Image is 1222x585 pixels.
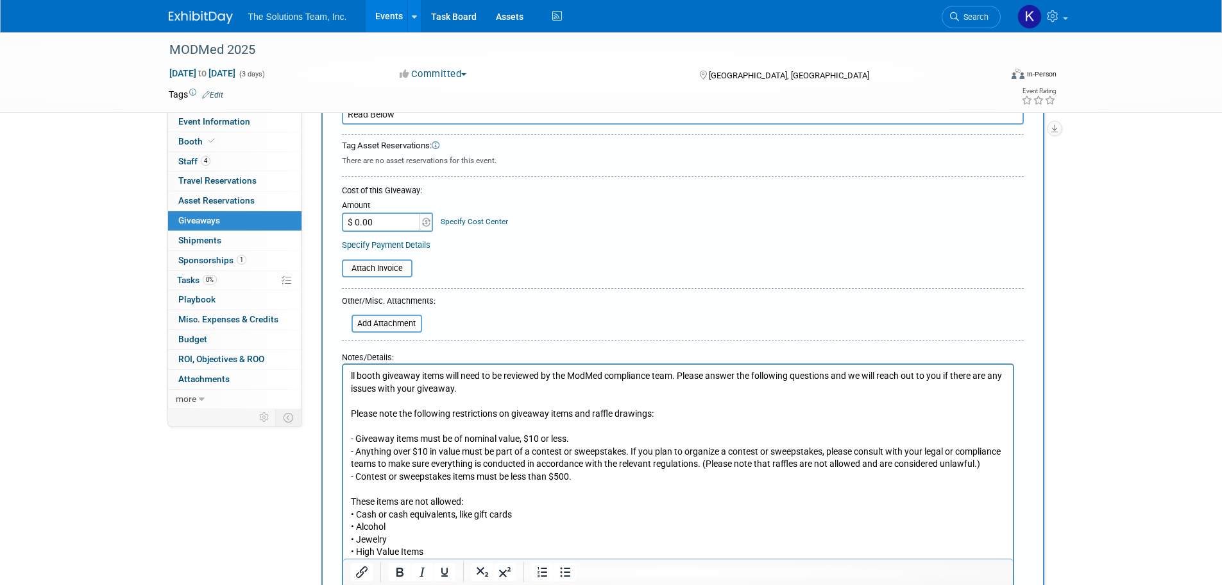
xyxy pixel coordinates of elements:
[342,200,435,213] div: Amount
[178,334,207,344] span: Budget
[168,132,301,152] a: Booth
[342,152,1024,166] div: There are no asset reservations for this event.
[1012,69,1024,79] img: Format-Inperson.png
[342,295,436,310] div: Other/Misc. Attachments:
[925,67,1057,86] div: Event Format
[168,370,301,389] a: Attachments
[237,255,246,265] span: 1
[1017,4,1042,29] img: Kaelon Harris
[351,563,373,581] button: Insert/edit link
[471,563,493,581] button: Subscript
[238,70,265,78] span: (3 days)
[168,191,301,211] a: Asset Reservations
[168,152,301,171] a: Staff4
[178,294,216,304] span: Playbook
[709,71,869,80] span: [GEOGRAPHIC_DATA], [GEOGRAPHIC_DATA]
[165,39,981,62] div: MODMed 2025
[178,374,230,384] span: Attachments
[178,235,221,245] span: Shipments
[959,12,989,22] span: Search
[178,314,278,324] span: Misc. Expenses & Credits
[168,211,301,231] a: Giveaways
[168,271,301,290] a: Tasks0%
[275,409,301,426] td: Toggle Event Tabs
[342,240,430,250] a: Specify Payment Details
[1026,69,1057,79] div: In-Person
[342,346,1014,363] div: Notes/Details:
[176,394,196,404] span: more
[168,171,301,191] a: Travel Reservations
[178,136,217,146] span: Booth
[248,12,347,22] span: The Solutions Team, Inc.
[494,563,516,581] button: Superscript
[168,112,301,132] a: Event Information
[168,290,301,310] a: Playbook
[434,563,455,581] button: Underline
[178,116,250,127] span: Event Information
[178,195,255,205] span: Asset Reservations
[168,251,301,270] a: Sponsorships1
[554,563,576,581] button: Bullet list
[178,175,257,186] span: Travel Reservations
[395,67,471,81] button: Committed
[168,231,301,250] a: Shipments
[1021,88,1056,94] div: Event Rating
[168,390,301,409] a: more
[208,137,215,144] i: Booth reservation complete
[168,310,301,329] a: Misc. Expenses & Credits
[178,354,264,364] span: ROI, Objectives & ROO
[196,68,208,78] span: to
[169,67,236,79] span: [DATE] [DATE]
[177,275,217,285] span: Tasks
[202,91,223,100] a: Edit
[411,563,433,581] button: Italic
[178,215,220,225] span: Giveaways
[178,255,246,265] span: Sponsorships
[342,185,1024,196] div: Cost of this Giveaway:
[342,140,1024,152] div: Tag Asset Reservations:
[178,156,210,166] span: Staff
[168,330,301,349] a: Budget
[203,275,217,284] span: 0%
[169,11,233,24] img: ExhibitDay
[201,156,210,166] span: 4
[168,350,301,369] a: ROI, Objectives & ROO
[441,217,508,226] a: Specify Cost Center
[253,409,276,426] td: Personalize Event Tab Strip
[532,563,554,581] button: Numbered list
[389,563,411,581] button: Bold
[169,88,223,101] td: Tags
[942,6,1001,28] a: Search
